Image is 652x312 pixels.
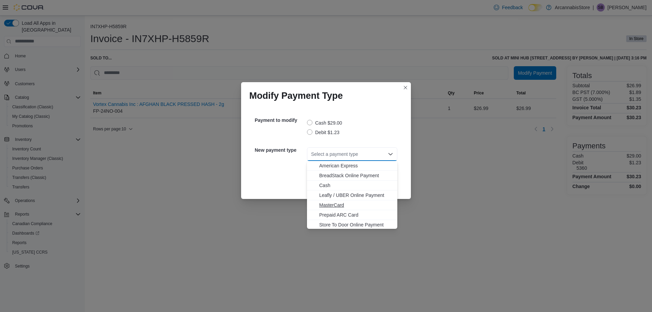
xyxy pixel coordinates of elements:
[255,113,306,127] h5: Payment to modify
[311,150,312,158] input: Accessible screen reader label
[319,182,393,189] span: Cash
[307,161,397,240] div: Choose from the following options
[319,172,393,179] span: BreadStack Online Payment
[249,90,343,101] h1: Modify Payment Type
[307,190,397,200] button: Leafly / UBER Online Payment
[307,119,342,127] label: Cash $29.00
[307,161,397,171] button: American Express
[307,128,340,136] label: Debit $1.23
[319,192,393,199] span: Leafly / UBER Online Payment
[319,212,393,218] span: Prepaid ARC Card
[255,143,306,157] h5: New payment type
[401,84,410,92] button: Closes this modal window
[388,151,393,157] button: Close list of options
[307,171,397,181] button: BreadStack Online Payment
[319,221,393,228] span: Store To Door Online Payment
[319,162,393,169] span: American Express
[319,202,393,208] span: MasterCard
[307,181,397,190] button: Cash
[307,200,397,210] button: MasterCard
[307,210,397,220] button: Prepaid ARC Card
[307,220,397,230] button: Store To Door Online Payment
